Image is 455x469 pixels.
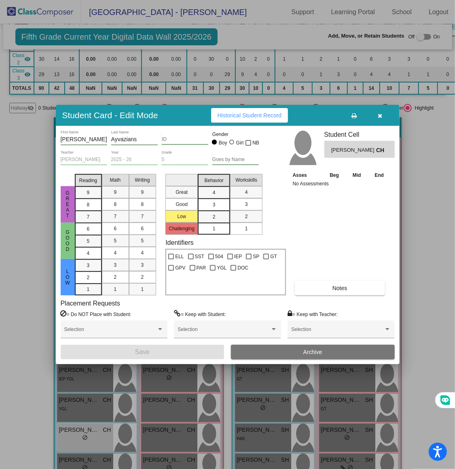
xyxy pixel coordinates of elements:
[87,189,90,196] span: 9
[252,138,259,148] span: NB
[175,252,184,261] span: ELL
[215,252,223,261] span: 504
[141,201,144,208] span: 8
[87,213,90,221] span: 7
[62,110,158,120] h3: Student Card - Edit Mode
[368,171,391,180] th: End
[218,139,227,146] div: Boy
[245,201,248,208] span: 3
[141,189,144,196] span: 9
[141,286,144,293] span: 1
[346,171,368,180] th: Mid
[236,139,244,146] div: Girl
[64,269,71,286] span: Low
[135,348,150,355] span: Save
[87,250,90,257] span: 4
[217,263,226,273] span: YGL
[114,189,117,196] span: 9
[61,157,107,163] input: teacher
[114,274,117,281] span: 2
[245,189,248,196] span: 4
[212,131,259,138] mat-label: Gender
[111,157,158,163] input: year
[64,229,71,252] span: Good
[245,213,248,220] span: 2
[114,249,117,257] span: 4
[114,201,117,208] span: 8
[213,189,216,196] span: 4
[114,213,117,220] span: 7
[141,274,144,281] span: 2
[211,108,288,123] button: Historical Student Record
[114,225,117,232] span: 6
[213,213,216,221] span: 2
[87,262,90,269] span: 3
[303,349,322,355] span: Archive
[141,225,144,232] span: 6
[291,180,391,188] td: No Assessments
[332,285,347,291] span: Notes
[61,299,121,307] label: Placement Requests
[87,238,90,245] span: 5
[141,237,144,244] span: 5
[291,171,323,180] th: Asses
[61,310,131,318] label: = Do NOT Place with Student:
[165,239,193,246] label: Identifiers
[195,252,204,261] span: SST
[141,261,144,269] span: 3
[141,249,144,257] span: 4
[205,177,224,184] span: Behavior
[331,146,376,155] span: [PERSON_NAME]
[61,345,224,359] button: Save
[212,157,259,163] input: goes by name
[174,310,226,318] label: = Keep with Student:
[270,252,277,261] span: GT
[64,190,71,219] span: Great
[235,176,257,184] span: Workskills
[237,263,248,273] span: DOC
[213,201,216,208] span: 3
[231,345,395,359] button: Archive
[114,237,117,244] span: 5
[253,252,259,261] span: SP
[162,157,208,163] input: grade
[87,225,90,233] span: 6
[79,177,97,184] span: Reading
[87,286,90,293] span: 1
[245,225,248,232] span: 1
[288,310,338,318] label: = Keep with Teacher:
[234,252,242,261] span: IEP
[110,176,121,184] span: Math
[197,263,206,273] span: PAR
[87,201,90,208] span: 8
[114,286,117,293] span: 1
[376,146,387,155] span: CH
[323,171,346,180] th: Beg
[295,281,385,295] button: Notes
[218,112,282,119] span: Historical Student Record
[324,131,395,138] h3: Student Cell
[87,274,90,281] span: 2
[141,213,144,220] span: 7
[114,261,117,269] span: 3
[213,225,216,232] span: 1
[175,263,185,273] span: GPV
[135,176,150,184] span: Writing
